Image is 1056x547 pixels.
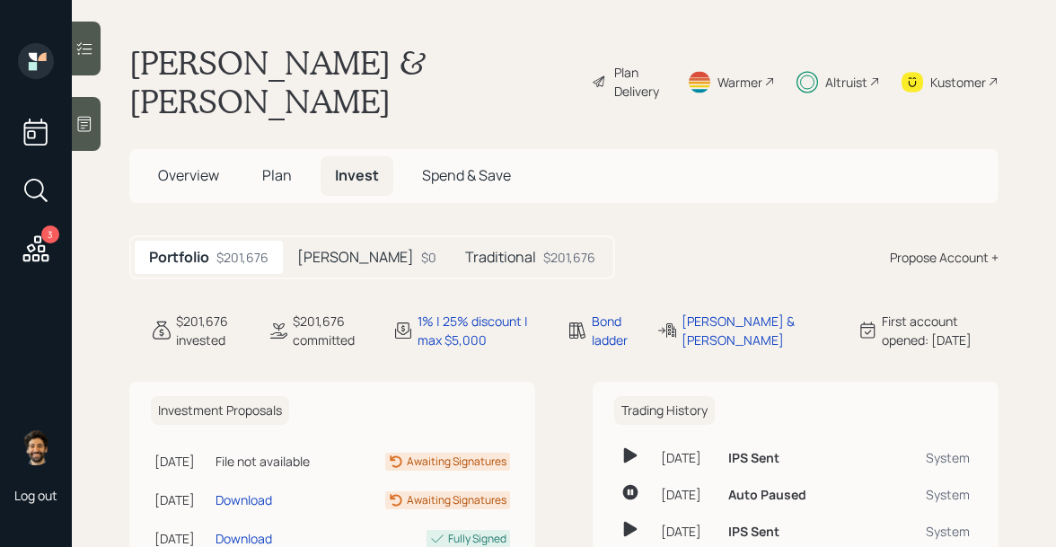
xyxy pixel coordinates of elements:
[728,488,806,503] h6: Auto Paused
[149,249,209,266] h5: Portfolio
[216,248,268,267] div: $201,676
[614,396,715,426] h6: Trading History
[407,492,506,508] div: Awaiting Signatures
[448,531,506,547] div: Fully Signed
[422,165,511,185] span: Spend & Save
[297,249,414,266] h5: [PERSON_NAME]
[661,448,714,467] div: [DATE]
[661,522,714,541] div: [DATE]
[154,452,208,471] div: [DATE]
[841,485,970,504] div: System
[728,525,779,540] h6: IPS Sent
[543,248,595,267] div: $201,676
[14,487,57,504] div: Log out
[930,73,986,92] div: Kustomer
[41,225,59,243] div: 3
[661,485,714,504] div: [DATE]
[176,312,246,349] div: $201,676 invested
[825,73,867,92] div: Altruist
[216,490,272,509] div: Download
[407,454,506,470] div: Awaiting Signatures
[841,448,970,467] div: System
[592,312,635,349] div: Bond ladder
[335,165,379,185] span: Invest
[682,312,835,349] div: [PERSON_NAME] & [PERSON_NAME]
[717,73,762,92] div: Warmer
[882,312,999,349] div: First account opened: [DATE]
[216,452,339,471] div: File not available
[293,312,372,349] div: $201,676 committed
[890,248,999,267] div: Propose Account +
[262,165,292,185] span: Plan
[129,43,577,120] h1: [PERSON_NAME] & [PERSON_NAME]
[154,490,208,509] div: [DATE]
[614,63,665,101] div: Plan Delivery
[421,248,436,267] div: $0
[841,522,970,541] div: System
[18,429,54,465] img: eric-schwartz-headshot.png
[465,249,536,266] h5: Traditional
[151,396,289,426] h6: Investment Proposals
[418,312,544,349] div: 1% | 25% discount | max $5,000
[158,165,219,185] span: Overview
[728,451,779,466] h6: IPS Sent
